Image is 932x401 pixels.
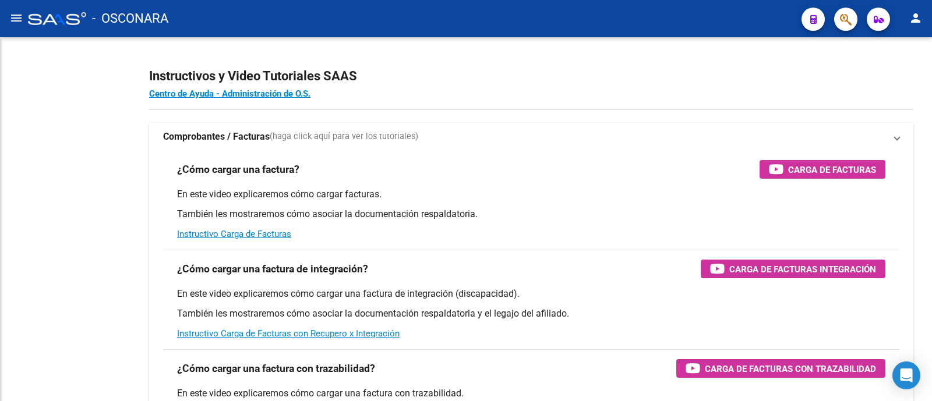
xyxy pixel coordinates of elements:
mat-icon: menu [9,11,23,25]
button: Carga de Facturas Integración [701,260,885,278]
mat-expansion-panel-header: Comprobantes / Facturas(haga click aquí para ver los tutoriales) [149,123,913,151]
h3: ¿Cómo cargar una factura de integración? [177,261,368,277]
span: - OSCONARA [92,6,168,31]
button: Carga de Facturas con Trazabilidad [676,359,885,378]
button: Carga de Facturas [760,160,885,179]
strong: Comprobantes / Facturas [163,130,270,143]
p: También les mostraremos cómo asociar la documentación respaldatoria y el legajo del afiliado. [177,307,885,320]
a: Instructivo Carga de Facturas con Recupero x Integración [177,328,400,339]
h3: ¿Cómo cargar una factura con trazabilidad? [177,360,375,377]
span: Carga de Facturas con Trazabilidad [705,361,876,376]
span: Carga de Facturas Integración [729,262,876,276]
a: Centro de Ayuda - Administración de O.S. [149,88,310,99]
p: En este video explicaremos cómo cargar una factura de integración (discapacidad). [177,288,885,300]
p: En este video explicaremos cómo cargar facturas. [177,188,885,201]
div: Open Intercom Messenger [892,361,920,389]
h2: Instructivos y Video Tutoriales SAAS [149,65,913,87]
h3: ¿Cómo cargar una factura? [177,161,299,178]
p: También les mostraremos cómo asociar la documentación respaldatoria. [177,208,885,221]
span: Carga de Facturas [788,162,876,177]
mat-icon: person [909,11,923,25]
p: En este video explicaremos cómo cargar una factura con trazabilidad. [177,387,885,400]
a: Instructivo Carga de Facturas [177,229,291,239]
span: (haga click aquí para ver los tutoriales) [270,130,418,143]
